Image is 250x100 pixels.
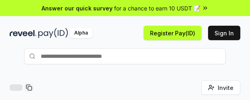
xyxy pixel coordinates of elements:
span: for a chance to earn 10 USDT 📝 [114,4,200,12]
span: Invite [218,84,233,92]
img: reveel_dark [10,28,37,38]
button: Register Pay(ID) [144,26,202,40]
button: Invite [201,80,240,95]
div: Alpha [70,28,92,38]
button: Sign In [208,26,240,40]
img: pay_id [38,28,68,38]
span: Answer our quick survey [42,4,112,12]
